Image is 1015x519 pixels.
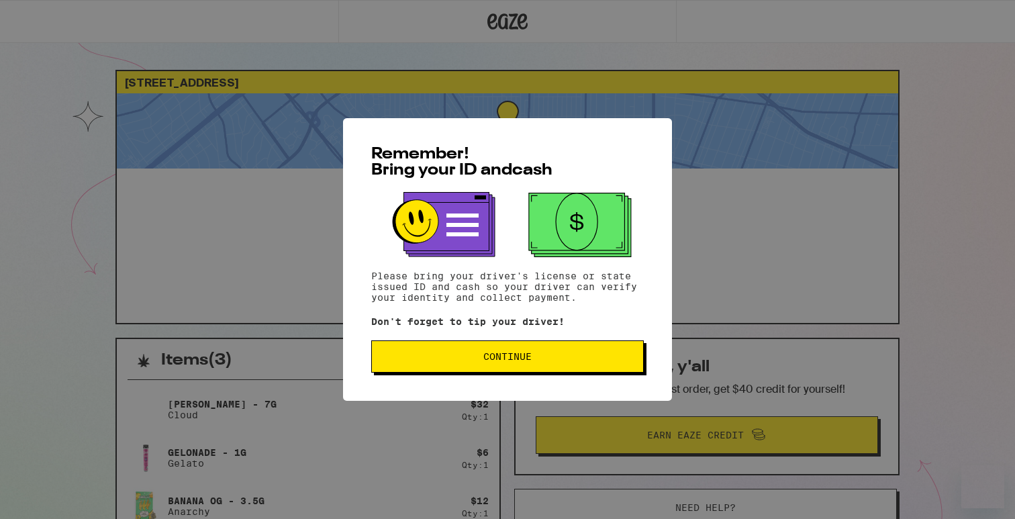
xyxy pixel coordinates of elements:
p: Don't forget to tip your driver! [371,316,644,327]
iframe: Button to launch messaging window [961,465,1004,508]
span: Remember! Bring your ID and cash [371,146,552,179]
button: Continue [371,340,644,373]
p: Please bring your driver's license or state issued ID and cash so your driver can verify your ide... [371,271,644,303]
span: Continue [483,352,532,361]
